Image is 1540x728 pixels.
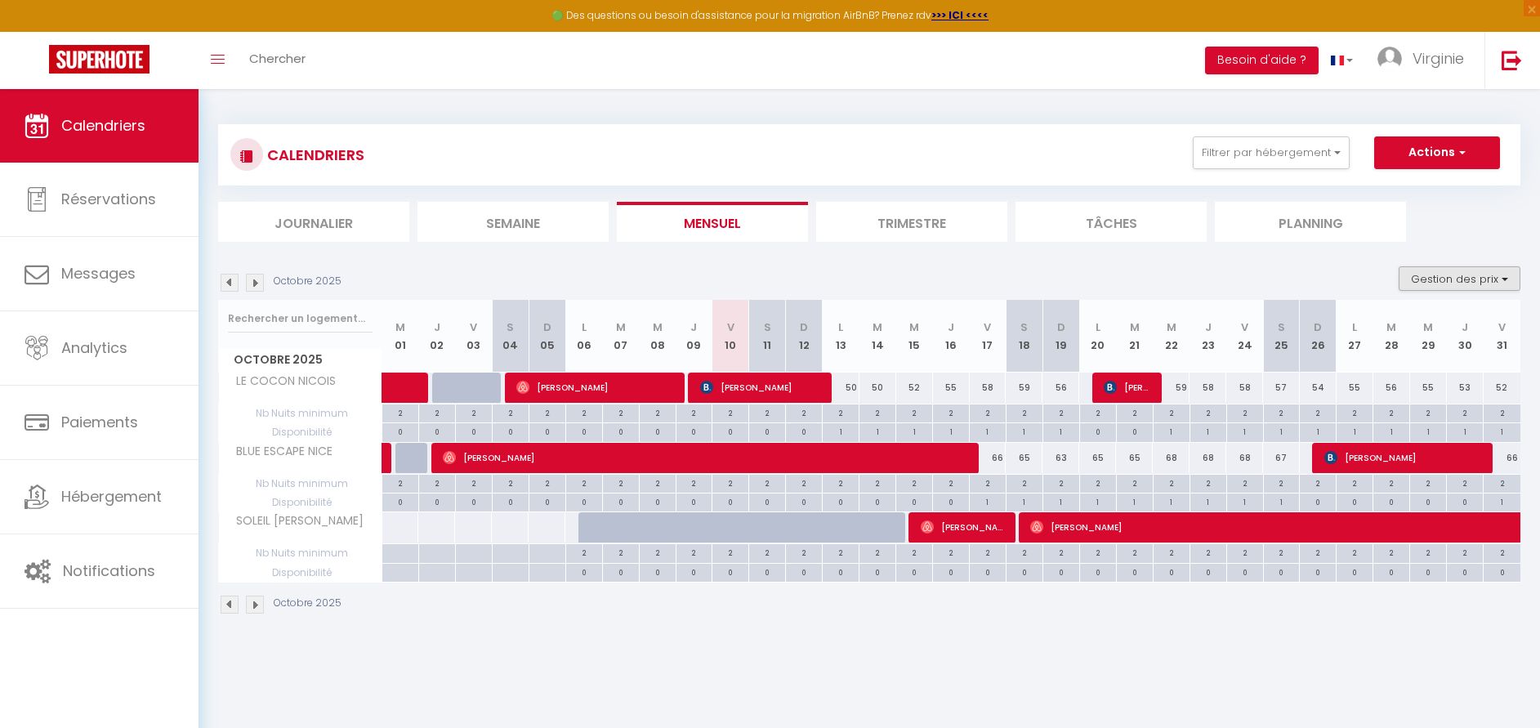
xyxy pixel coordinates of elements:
div: 2 [1410,544,1446,560]
div: 1 [896,423,932,439]
div: 2 [786,404,822,420]
span: [PERSON_NAME] [1104,372,1153,403]
div: 0 [859,564,895,579]
div: 1 [933,423,969,439]
a: Chercher [237,32,318,89]
div: 2 [749,544,785,560]
div: 0 [456,423,492,439]
div: 2 [712,404,748,420]
div: 2 [676,475,712,490]
div: 65 [1006,443,1042,473]
div: 2 [640,544,676,560]
div: 2 [1007,404,1042,420]
div: 2 [1007,544,1042,560]
span: Disponibilité [219,423,382,441]
div: 2 [970,475,1006,490]
div: 0 [1447,494,1483,509]
div: 2 [1447,544,1483,560]
span: Réservations [61,189,156,209]
div: 1 [1300,423,1336,439]
span: Disponibilité [219,564,382,582]
abbr: V [1241,319,1248,335]
div: 2 [933,404,969,420]
div: 0 [712,423,748,439]
div: 2 [382,475,418,490]
div: 57 [1263,373,1300,403]
div: 2 [823,404,859,420]
a: ... Virginie [1365,32,1484,89]
div: 55 [933,373,970,403]
span: BLUE ESCAPE NICE [221,443,337,461]
div: 0 [1007,564,1042,579]
th: 06 [565,300,602,373]
div: 2 [896,544,932,560]
abbr: L [582,319,587,335]
div: 2 [1373,544,1409,560]
div: 0 [493,423,529,439]
div: 2 [1190,544,1226,560]
div: 1 [1410,423,1446,439]
img: ... [1377,47,1402,71]
abbr: M [616,319,626,335]
div: 0 [676,423,712,439]
img: logout [1502,50,1522,70]
span: [PERSON_NAME] [700,372,823,403]
div: 1 [859,423,895,439]
div: 2 [712,544,748,560]
div: 58 [1190,373,1226,403]
abbr: M [395,319,405,335]
div: 0 [603,423,639,439]
div: 0 [1373,494,1409,509]
abbr: V [727,319,734,335]
div: 2 [712,475,748,490]
div: 2 [1080,475,1116,490]
div: 0 [749,423,785,439]
abbr: M [1167,319,1176,335]
div: 68 [1153,443,1190,473]
th: 08 [639,300,676,373]
div: 1 [1227,494,1263,509]
div: 0 [859,494,895,509]
div: 2 [1043,404,1079,420]
th: 12 [786,300,823,373]
div: 2 [1484,544,1520,560]
span: Hébergement [61,486,162,507]
th: 20 [1079,300,1116,373]
th: 13 [823,300,859,373]
p: Octobre 2025 [274,274,341,289]
div: 0 [603,564,639,579]
div: 67 [1263,443,1300,473]
div: 65 [1079,443,1116,473]
div: 66 [1484,443,1520,473]
div: 2 [1373,404,1409,420]
li: Semaine [417,202,609,242]
div: 1 [1337,423,1373,439]
div: 0 [493,494,529,509]
div: 2 [1264,475,1300,490]
span: Virginie [1413,48,1464,69]
div: 2 [859,544,895,560]
div: 2 [859,404,895,420]
div: 2 [456,404,492,420]
th: 21 [1116,300,1153,373]
div: 2 [1264,544,1300,560]
span: Nb Nuits minimum [219,404,382,422]
div: 0 [712,564,748,579]
div: 2 [1227,475,1263,490]
div: 2 [419,404,455,420]
div: 56 [1042,373,1079,403]
div: 2 [1227,404,1263,420]
div: 68 [1190,443,1226,473]
div: 50 [859,373,896,403]
abbr: S [764,319,771,335]
div: 1 [1154,494,1190,509]
div: 2 [603,475,639,490]
div: 54 [1300,373,1337,403]
div: 0 [970,564,1006,579]
div: 2 [529,404,565,420]
div: 0 [1043,564,1079,579]
div: 2 [823,475,859,490]
div: 55 [1337,373,1373,403]
div: 0 [896,564,932,579]
div: 2 [1154,475,1190,490]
